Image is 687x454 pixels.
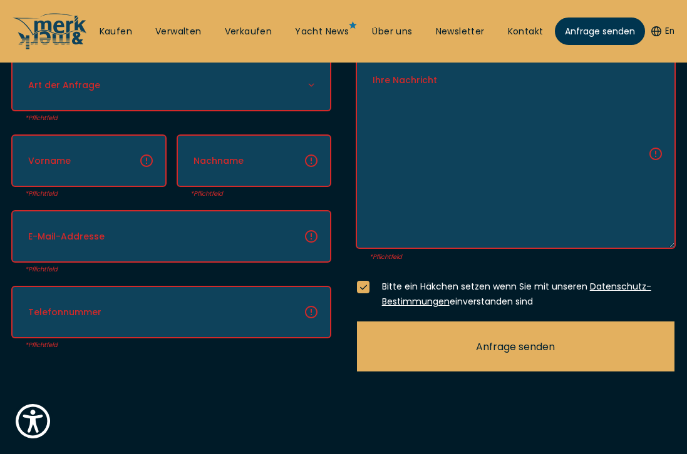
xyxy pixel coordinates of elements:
[476,339,555,355] span: Anfrage senden
[295,26,349,38] a: Yacht News
[28,306,101,319] label: Telefonnummer
[382,275,674,309] span: Bitte ein Häkchen setzen wenn Sie mit unseren einverstanden sind
[178,186,331,199] div: Pflichtfeld
[508,26,544,38] a: Kontakt
[357,321,674,371] button: Anfrage senden
[13,186,165,199] div: Pflichtfeld
[565,25,635,38] span: Anfrage senden
[555,18,645,45] a: Anfrage senden
[436,26,485,38] a: Newsletter
[13,337,330,350] div: Pflichtfeld
[194,154,244,168] label: Nachname
[372,26,412,38] a: Über uns
[28,79,100,92] label: Art der Anfrage
[225,26,272,38] a: Verkaufen
[13,110,330,123] div: Pflichtfeld
[155,26,202,38] a: Verwalten
[357,252,674,262] div: Pflichtfeld
[373,74,437,87] label: Ihre Nachricht
[13,401,53,441] button: Show Accessibility Preferences
[651,25,674,38] button: En
[28,230,105,243] label: E-Mail-Addresse
[28,154,71,168] label: Vorname
[13,261,330,275] div: Pflichtfeld
[100,26,132,38] a: Kaufen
